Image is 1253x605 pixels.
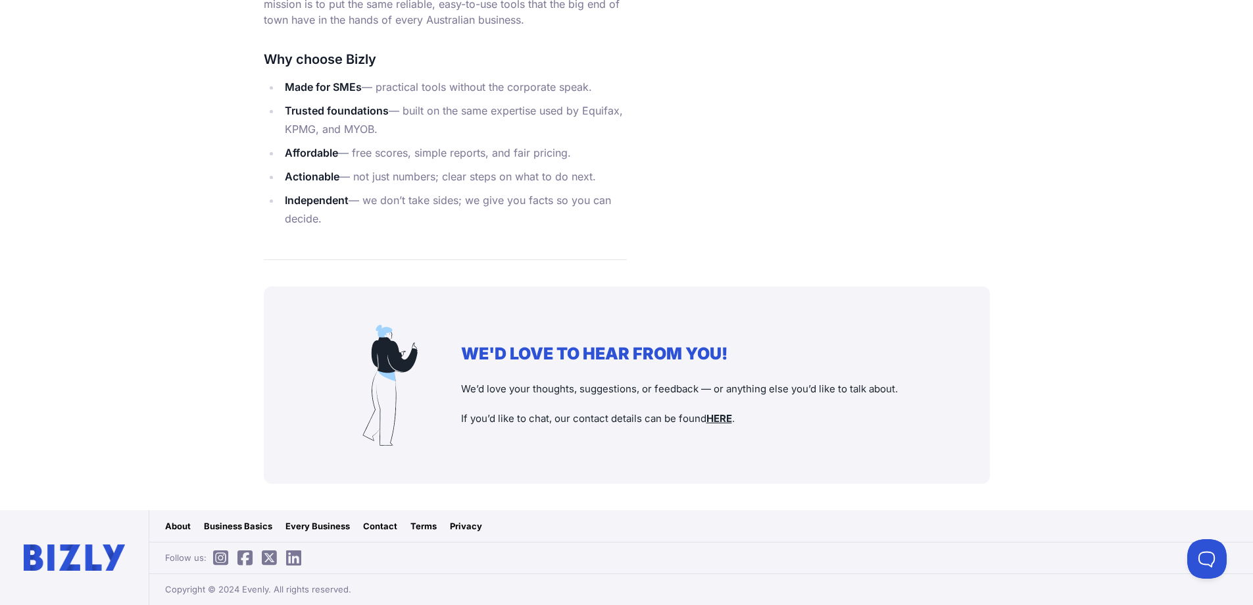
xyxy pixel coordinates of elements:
li: — we don’t take sides; we give you facts so you can decide. [281,191,627,228]
li: — not just numbers; clear steps on what to do next. [281,167,627,186]
a: Every Business [285,519,350,533]
a: About [165,519,191,533]
h3: Why choose Bizly [264,49,627,70]
a: HERE [706,412,732,425]
a: Contact [363,519,397,533]
strong: Independent [285,194,349,207]
li: — practical tools without the corporate speak. [281,78,627,96]
strong: Trusted foundations [285,104,389,117]
span: Copyright © 2024 Evenly. All rights reserved. [165,583,351,596]
h2: WE'D LOVE TO HEAR FROM YOU! [461,344,964,363]
strong: Made for SMEs [285,80,362,93]
a: Business Basics [204,519,272,533]
a: Terms [410,519,437,533]
li: — free scores, simple reports, and fair pricing. [281,144,627,162]
span: Follow us: [165,551,308,564]
a: Privacy [450,519,482,533]
li: — built on the same expertise used by Equifax, KPMG, and MYOB. [281,101,627,138]
strong: Actionable [285,170,339,183]
strong: Affordable [285,146,338,159]
p: We’d love your thoughts, suggestions, or feedback — or anything else you’d like to talk about. If... [461,382,964,427]
iframe: Toggle Customer Support [1187,539,1227,579]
